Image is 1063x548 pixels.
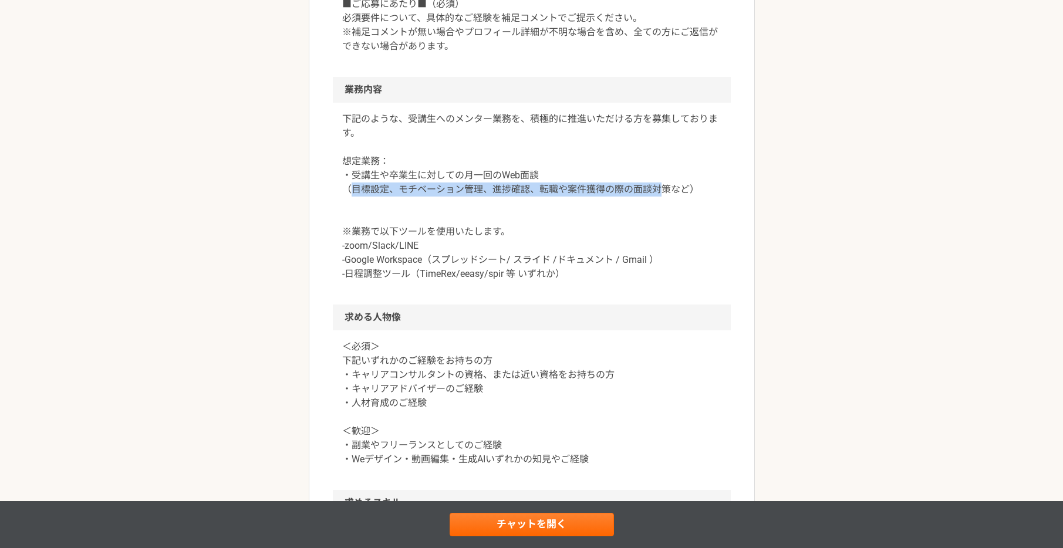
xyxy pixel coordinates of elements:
[450,513,614,536] a: チャットを開く
[333,77,731,103] h2: 業務内容
[333,305,731,330] h2: 求める人物像
[342,112,721,281] p: 下記のような、受講生へのメンター業務を、積極的に推進いただける方を募集しております。 想定業務： ・受講生や卒業生に対しての月一回のWeb面談 （目標設定、モチベーション管理、進捗確認、転職や案...
[333,490,731,516] h2: 求めるスキル
[342,340,721,466] p: ＜必須＞ 下記いずれかのご経験をお持ちの方 ・キャリアコンサルタントの資格、または近い資格をお持ちの方 ・キャリアアドバイザーのご経験 ・人材育成のご経験 ＜歓迎＞ ・副業やフリーランスとしての...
